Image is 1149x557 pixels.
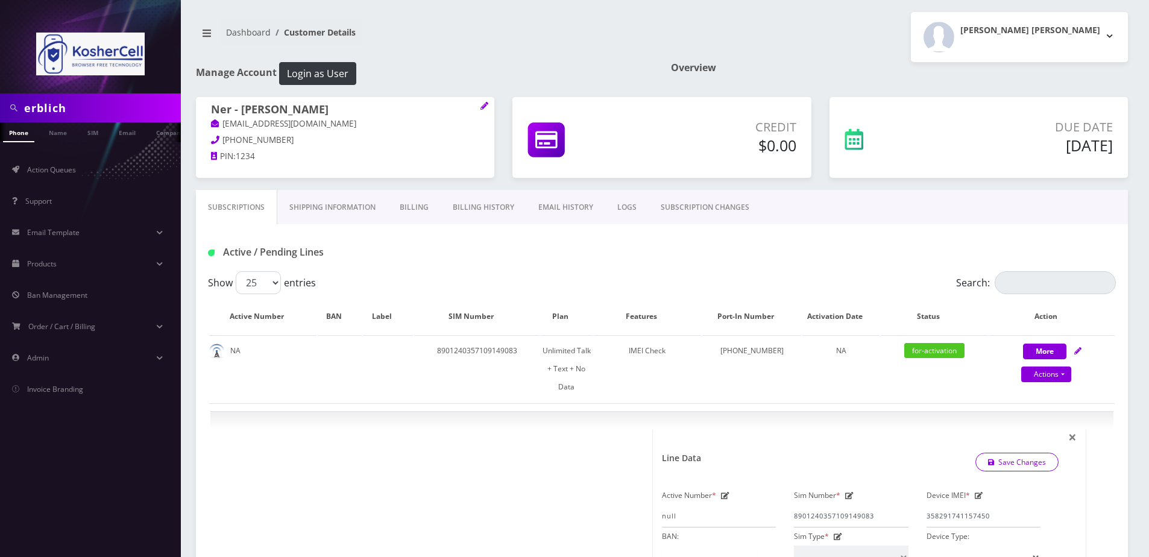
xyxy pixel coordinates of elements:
label: Device Type: [927,527,969,546]
a: Dashboard [226,27,271,38]
p: Due Date [940,118,1113,136]
a: Company [150,122,190,141]
span: NA [836,345,846,356]
span: × [1068,427,1077,447]
span: Order / Cart / Billing [28,321,95,332]
label: Device IMEI [927,486,970,505]
h1: Line Data [662,453,701,464]
span: Admin [27,353,49,363]
label: Sim Number [794,486,840,505]
p: Credit [647,118,796,136]
label: BAN: [662,527,679,546]
label: Active Number [662,486,716,505]
th: Action: activate to sort column ascending [989,299,1115,334]
th: Activation Date: activate to sort column ascending [802,299,880,334]
a: Shipping Information [277,190,388,225]
a: Name [43,122,73,141]
img: Active / Pending Lines [208,250,215,256]
span: Support [25,196,52,206]
th: Status: activate to sort column ascending [881,299,988,334]
input: Search: [995,271,1116,294]
li: Customer Details [271,26,356,39]
span: 1234 [236,151,255,162]
span: Ban Management [27,290,87,300]
a: Email [113,122,142,141]
a: SUBSCRIPTION CHANGES [649,190,761,225]
a: EMAIL HISTORY [526,190,605,225]
button: More [1023,344,1066,359]
span: Email Template [27,227,80,238]
th: Label: activate to sort column ascending [363,299,413,334]
a: Login as User [277,66,356,79]
h5: [DATE] [940,136,1113,154]
td: Unlimited Talk + Text + No Data [541,335,593,402]
th: Plan: activate to sort column ascending [541,299,593,334]
a: Save Changes [975,453,1059,471]
input: Active Number [662,505,776,527]
td: 8901240357109149083 [414,335,540,402]
h5: $0.00 [647,136,796,154]
h2: [PERSON_NAME] [PERSON_NAME] [960,25,1100,36]
th: Features: activate to sort column ascending [594,299,701,334]
nav: breadcrumb [196,20,653,54]
input: Sim Number [794,505,908,527]
th: Port-In Number: activate to sort column ascending [702,299,801,334]
th: BAN: activate to sort column ascending [318,299,362,334]
button: [PERSON_NAME] [PERSON_NAME] [911,12,1128,62]
input: Search in Company [24,96,178,119]
th: SIM Number: activate to sort column ascending [414,299,540,334]
span: Invoice Branding [27,384,83,394]
td: [PHONE_NUMBER] [702,335,801,402]
a: PIN: [211,151,236,163]
h1: Active / Pending Lines [208,247,499,258]
a: Subscriptions [196,190,277,225]
span: [PHONE_NUMBER] [222,134,294,145]
input: IMEI [927,505,1040,527]
h1: Overview [671,62,1128,74]
a: SIM [81,122,104,141]
img: default.png [209,344,224,359]
a: Billing [388,190,441,225]
label: Show entries [208,271,316,294]
span: Products [27,259,57,269]
th: Active Number: activate to sort column ascending [209,299,316,334]
button: Login as User [279,62,356,85]
a: Actions [1021,367,1071,382]
a: [EMAIL_ADDRESS][DOMAIN_NAME] [211,118,356,130]
span: for-activation [904,343,965,358]
a: LOGS [605,190,649,225]
h1: Manage Account [196,62,653,85]
label: Sim Type [794,527,829,546]
a: Phone [3,122,34,142]
td: NA [209,335,316,402]
label: Search: [956,271,1116,294]
img: KosherCell [36,33,145,75]
h1: Ner - [PERSON_NAME] [211,103,479,118]
span: Action Queues [27,165,76,175]
div: IMEI Check [594,342,701,360]
select: Showentries [236,271,281,294]
a: Billing History [441,190,526,225]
